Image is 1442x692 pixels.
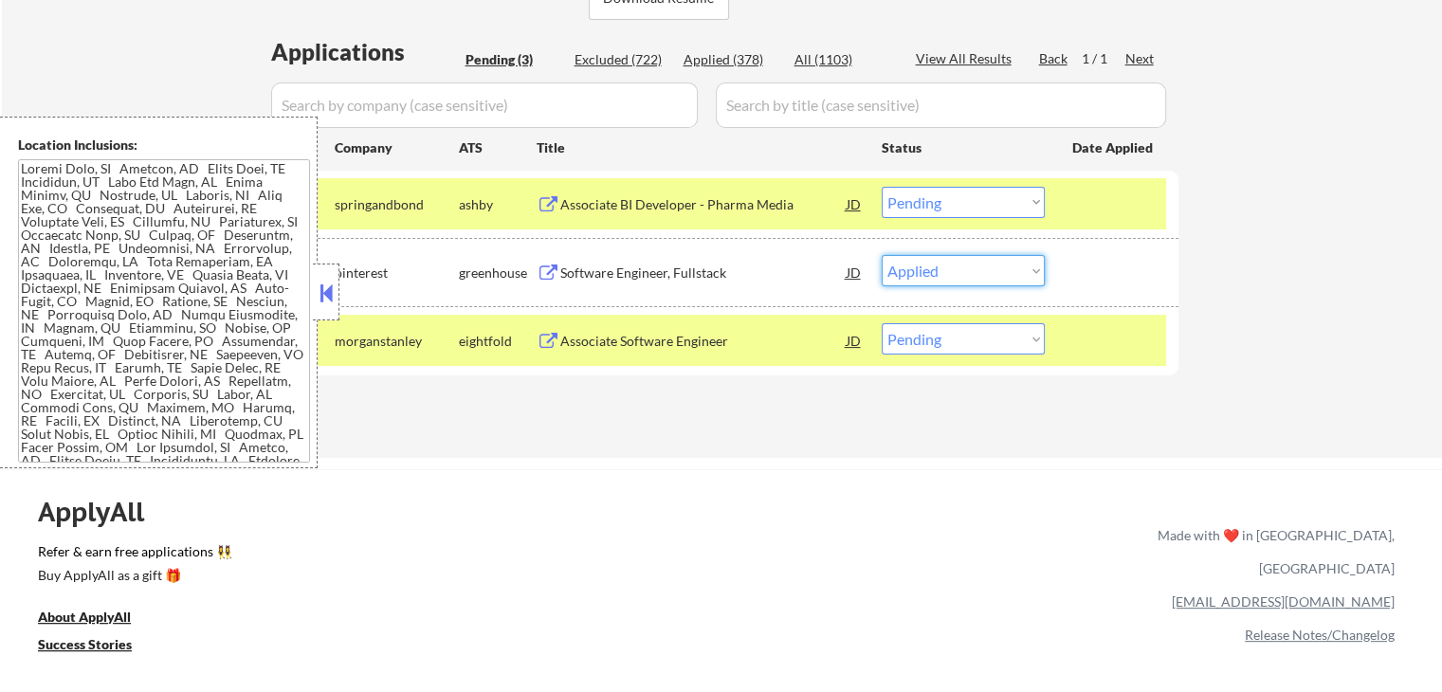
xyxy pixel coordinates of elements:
div: ashby [459,195,537,214]
div: Title [537,138,864,157]
div: springandbond [335,195,459,214]
div: Software Engineer, Fullstack [560,264,847,282]
div: Next [1125,49,1156,68]
div: Buy ApplyAll as a gift 🎁 [38,569,228,582]
a: Refer & earn free applications 👯‍♀️ [38,545,761,565]
div: JD [845,255,864,289]
div: greenhouse [459,264,537,282]
div: ATS [459,138,537,157]
div: morganstanley [335,332,459,351]
input: Search by company (case sensitive) [271,82,698,128]
div: Company [335,138,459,157]
div: JD [845,187,864,221]
a: About ApplyAll [38,607,157,630]
div: pinterest [335,264,459,282]
a: Release Notes/Changelog [1245,627,1395,643]
u: Success Stories [38,636,132,652]
div: JD [845,323,864,357]
div: Status [882,130,1045,164]
u: About ApplyAll [38,609,131,625]
input: Search by title (case sensitive) [716,82,1166,128]
a: Success Stories [38,634,157,658]
div: ApplyAll [38,496,166,528]
div: Made with ❤️ in [GEOGRAPHIC_DATA], [GEOGRAPHIC_DATA] [1150,519,1395,585]
div: Back [1039,49,1069,68]
a: [EMAIL_ADDRESS][DOMAIN_NAME] [1172,593,1395,610]
div: Associate Software Engineer [560,332,847,351]
div: Applied (378) [684,50,778,69]
div: Date Applied [1072,138,1156,157]
div: Excluded (722) [575,50,669,69]
div: eightfold [459,332,537,351]
div: 1 / 1 [1082,49,1125,68]
div: View All Results [916,49,1017,68]
div: Applications [271,41,459,64]
div: Pending (3) [465,50,560,69]
a: Buy ApplyAll as a gift 🎁 [38,565,228,589]
div: Associate BI Developer - Pharma Media [560,195,847,214]
div: Location Inclusions: [18,136,310,155]
div: All (1103) [794,50,889,69]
